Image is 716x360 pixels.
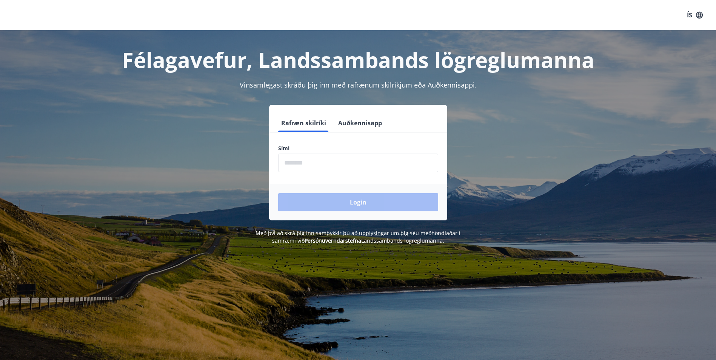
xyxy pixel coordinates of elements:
a: Persónuverndarstefna [305,237,361,244]
label: Sími [278,145,438,152]
h1: Félagavefur, Landssambands lögreglumanna [95,45,621,74]
button: ÍS [683,8,707,22]
button: Auðkennisapp [335,114,385,132]
span: Vinsamlegast skráðu þig inn með rafrænum skilríkjum eða Auðkennisappi. [240,80,477,89]
span: Með því að skrá þig inn samþykkir þú að upplýsingar um þig séu meðhöndlaðar í samræmi við Landssa... [256,229,460,244]
button: Rafræn skilríki [278,114,329,132]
